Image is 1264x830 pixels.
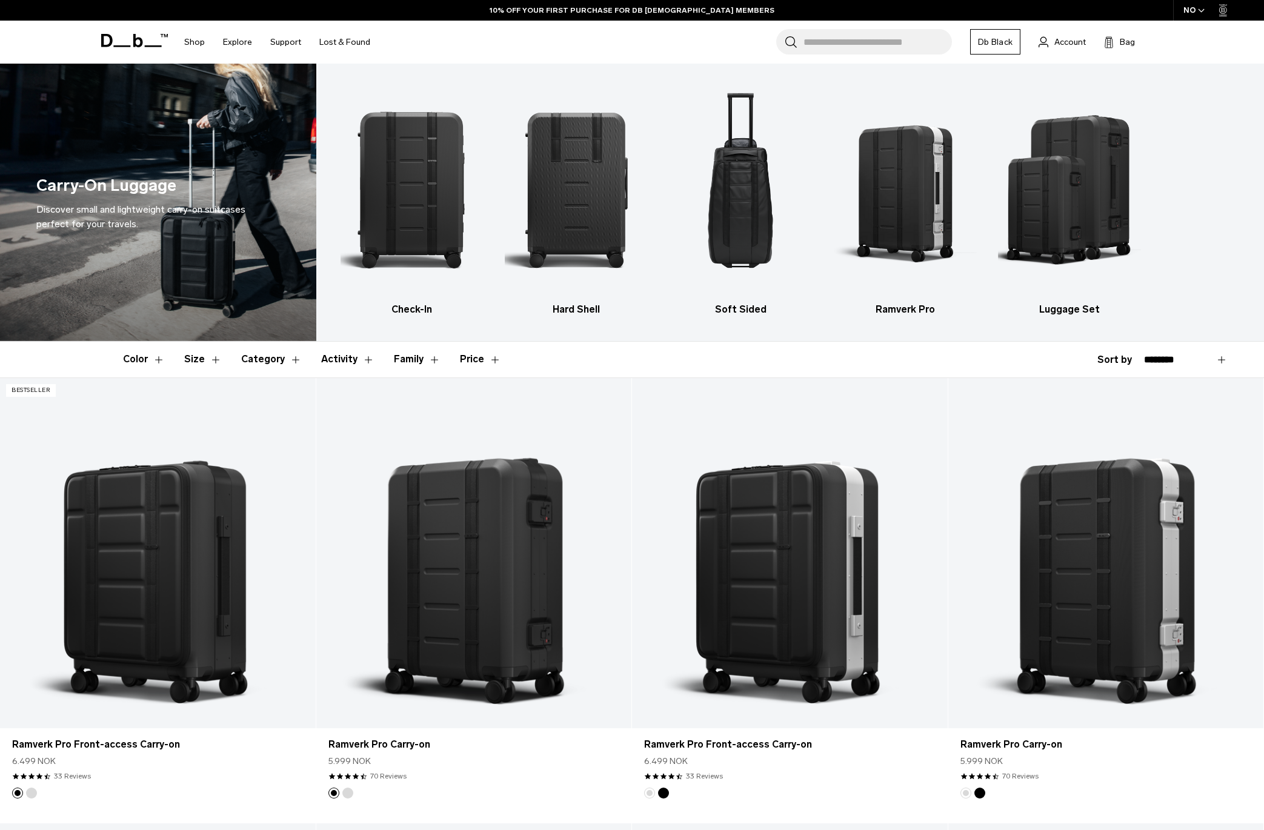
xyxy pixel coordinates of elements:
li: 5 / 5 [998,82,1141,317]
span: Bag [1120,36,1135,48]
a: Lost & Found [319,21,370,64]
a: Ramverk Pro Front-access Carry-on [644,737,936,752]
nav: Main Navigation [175,21,379,64]
button: Black Out [328,788,339,798]
a: Db Check-In [341,82,484,317]
a: Db Black [970,29,1020,55]
button: Silver [26,788,37,798]
img: Db [669,82,812,296]
li: 4 / 5 [833,82,976,317]
button: Toggle Filter [241,342,302,377]
li: 3 / 5 [669,82,812,317]
a: Ramverk Pro Carry-on [316,378,632,728]
a: Support [270,21,301,64]
a: Ramverk Pro Front-access Carry-on [12,737,304,752]
button: Black Out [658,788,669,798]
button: Toggle Filter [321,342,374,377]
a: 70 reviews [1002,771,1039,782]
a: Ramverk Pro Carry-on [328,737,620,752]
span: 5.999 NOK [960,755,1003,768]
p: Bestseller [6,384,56,397]
button: Toggle Filter [394,342,441,377]
a: 10% OFF YOUR FIRST PURCHASE FOR DB [DEMOGRAPHIC_DATA] MEMBERS [490,5,774,16]
a: 33 reviews [686,771,723,782]
a: Ramverk Pro Front-access Carry-on [632,378,948,728]
a: Db Hard Shell [505,82,648,317]
button: Toggle Filter [123,342,165,377]
span: Discover small and lightweight carry-on suitcases perfect for your travels. [36,204,245,230]
img: Db [341,82,484,296]
button: Silver [644,788,655,798]
button: Black Out [12,788,23,798]
span: 6.499 NOK [12,755,56,768]
h3: Soft Sided [669,302,812,317]
button: Toggle Filter [184,342,222,377]
a: Account [1039,35,1086,49]
a: Ramverk Pro Carry-on [948,378,1264,728]
a: 70 reviews [370,771,407,782]
span: 5.999 NOK [328,755,371,768]
a: Shop [184,21,205,64]
span: Account [1054,36,1086,48]
button: Silver [342,788,353,798]
span: 6.499 NOK [644,755,688,768]
h3: Check-In [341,302,484,317]
h3: Luggage Set [998,302,1141,317]
h1: Carry-On Luggage [36,173,176,198]
a: Ramverk Pro Carry-on [960,737,1252,752]
li: 2 / 5 [505,82,648,317]
img: Db [833,82,976,296]
h3: Hard Shell [505,302,648,317]
img: Db [998,82,1141,296]
a: Db Luggage Set [998,82,1141,317]
img: Db [505,82,648,296]
a: Db Ramverk Pro [833,82,976,317]
button: Bag [1104,35,1135,49]
h3: Ramverk Pro [833,302,976,317]
a: 33 reviews [54,771,91,782]
a: Explore [223,21,252,64]
button: Silver [960,788,971,798]
button: Black Out [974,788,985,798]
a: Db Soft Sided [669,82,812,317]
li: 1 / 5 [341,82,484,317]
button: Toggle Price [460,342,501,377]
